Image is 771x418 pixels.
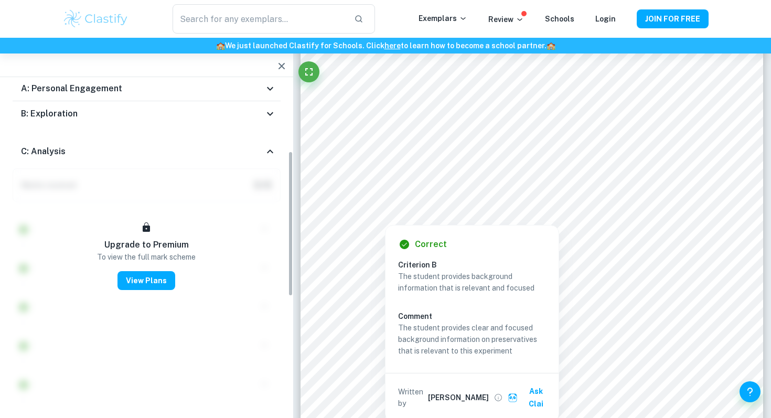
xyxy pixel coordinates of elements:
a: Schools [545,15,574,23]
button: Help and Feedback [740,381,761,402]
h6: Criterion B [398,259,554,271]
p: To view the full mark scheme [97,251,196,263]
a: Login [595,15,616,23]
button: View full profile [491,390,506,405]
span: 🏫 [216,41,225,50]
h6: B: Exploration [21,108,78,120]
p: Written by [398,386,426,409]
input: Search for any exemplars... [173,4,346,34]
h6: C: Analysis [21,145,66,158]
button: JOIN FOR FREE [637,9,709,28]
button: View Plans [117,271,175,290]
p: The student provides background information that is relevant and focused [398,271,546,294]
a: here [384,41,401,50]
h6: Correct [415,238,447,251]
div: C: Analysis [13,135,281,168]
h6: [PERSON_NAME] [428,392,489,403]
p: Exemplars [419,13,467,24]
img: Clastify logo [62,8,129,29]
span: 🏫 [547,41,555,50]
h6: Comment [398,310,546,322]
p: The student provides clear and focused background information on preservatives that is relevant t... [398,322,546,357]
p: Review [488,14,524,25]
h6: Upgrade to Premium [104,239,189,251]
div: A: Personal Engagement [13,76,281,101]
h6: A: Personal Engagement [21,82,122,95]
button: Fullscreen [298,61,319,82]
h6: We just launched Clastify for Schools. Click to learn how to become a school partner. [2,40,769,51]
div: B: Exploration [13,101,281,126]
